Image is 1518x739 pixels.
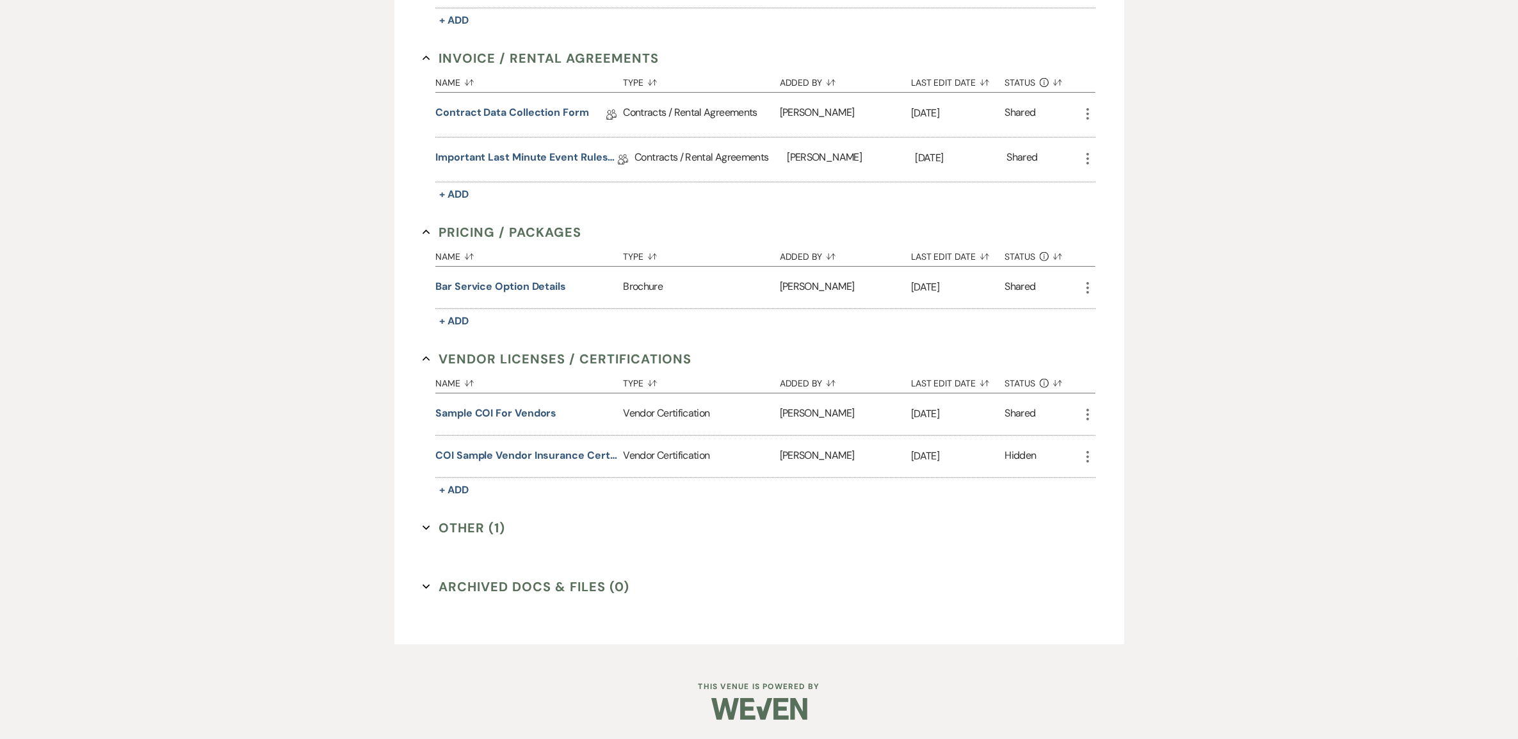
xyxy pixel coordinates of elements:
[911,105,1005,122] p: [DATE]
[435,369,623,393] button: Name
[780,436,911,477] div: [PERSON_NAME]
[780,393,911,435] div: [PERSON_NAME]
[435,406,556,421] button: Sample COI for Vendors
[1005,279,1036,296] div: Shared
[423,349,691,369] button: Vendor Licenses / Certifications
[711,687,807,731] img: Weven Logo
[435,279,566,294] button: Bar Service Option Details
[1005,78,1036,87] span: Status
[634,138,787,182] div: Contracts / Rental Agreements
[623,68,779,92] button: Type
[911,242,1005,266] button: Last Edit Date
[623,242,779,266] button: Type
[623,93,779,137] div: Contracts / Rental Agreements
[911,406,1005,422] p: [DATE]
[1005,242,1080,266] button: Status
[435,150,618,170] a: Important Last Minute Event Rules/Acknowledgment
[435,68,623,92] button: Name
[439,483,469,497] span: + Add
[435,242,623,266] button: Name
[780,242,911,266] button: Added By
[435,186,472,203] button: + Add
[916,150,1007,166] p: [DATE]
[435,105,589,125] a: Contract Data Collection Form
[1005,68,1080,92] button: Status
[780,68,911,92] button: Added By
[439,187,469,201] span: + Add
[439,13,469,27] span: + Add
[1005,252,1036,261] span: Status
[435,448,618,463] button: COI Sample Vendor Insurance Certificate
[911,68,1005,92] button: Last Edit Date
[435,312,472,330] button: + Add
[1005,448,1037,465] div: Hidden
[623,267,779,308] div: Brochure
[780,369,911,393] button: Added By
[623,436,779,477] div: Vendor Certification
[1005,406,1036,423] div: Shared
[423,577,629,596] button: Archived Docs & Files (0)
[1005,369,1080,393] button: Status
[780,267,911,308] div: [PERSON_NAME]
[787,138,915,182] div: [PERSON_NAME]
[423,223,581,242] button: Pricing / Packages
[435,12,472,29] button: + Add
[780,93,911,137] div: [PERSON_NAME]
[1005,105,1036,125] div: Shared
[911,369,1005,393] button: Last Edit Date
[423,518,505,537] button: Other (1)
[1005,379,1036,388] span: Status
[1006,150,1037,170] div: Shared
[623,393,779,435] div: Vendor Certification
[423,49,659,68] button: Invoice / Rental Agreements
[911,279,1005,296] p: [DATE]
[439,314,469,328] span: + Add
[911,448,1005,465] p: [DATE]
[623,369,779,393] button: Type
[435,481,472,499] button: + Add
